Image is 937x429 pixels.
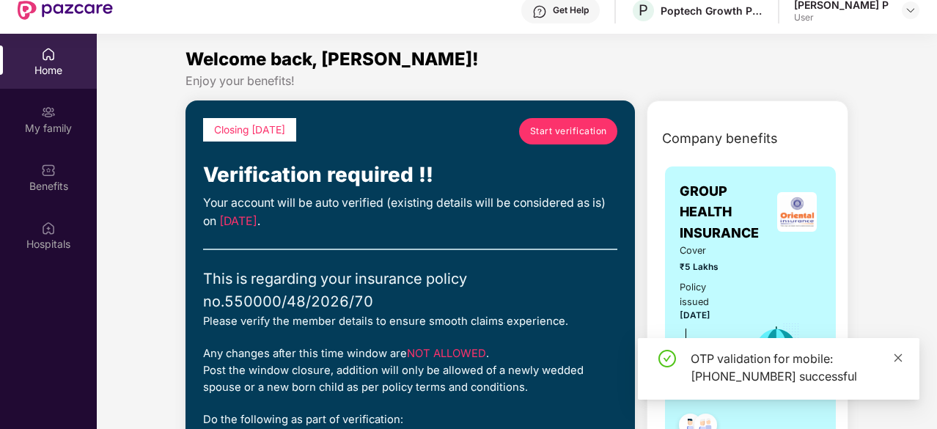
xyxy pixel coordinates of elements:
[519,118,617,144] a: Start verification
[219,214,257,228] span: [DATE]
[214,124,285,136] span: Closing [DATE]
[530,124,607,138] span: Start verification
[185,48,479,70] span: Welcome back, [PERSON_NAME]!
[203,159,617,191] div: Verification required !!
[532,4,547,19] img: svg+xml;base64,PHN2ZyBpZD0iSGVscC0zMngzMiIgeG1sbnM9Imh0dHA6Ly93d3cudzMub3JnLzIwMDAvc3ZnIiB3aWR0aD...
[893,353,903,363] span: close
[794,12,889,23] div: User
[680,181,773,243] span: GROUP HEALTH INSURANCE
[41,105,56,120] img: svg+xml;base64,PHN2ZyB3aWR0aD0iMjAiIGhlaWdodD0iMjAiIHZpZXdCb3g9IjAgMCAyMCAyMCIgZmlsbD0ibm9uZSIgeG...
[41,221,56,235] img: svg+xml;base64,PHN2ZyBpZD0iSG9zcGl0YWxzIiB4bWxucz0iaHR0cDovL3d3dy53My5vcmcvMjAwMC9zdmciIHdpZHRoPS...
[41,163,56,177] img: svg+xml;base64,PHN2ZyBpZD0iQmVuZWZpdHMiIHhtbG5zPSJodHRwOi8vd3d3LnczLm9yZy8yMDAwL3N2ZyIgd2lkdGg9Ij...
[661,4,763,18] div: Poptech Growth Private Limited
[639,1,648,19] span: P
[203,313,617,330] div: Please verify the member details to ensure smooth claims experience.
[680,280,733,309] div: Policy issued
[553,4,589,16] div: Get Help
[185,73,848,89] div: Enjoy your benefits!
[203,268,617,313] div: This is regarding your insurance policy no. 550000/48/2026/70
[41,47,56,62] img: svg+xml;base64,PHN2ZyBpZD0iSG9tZSIgeG1sbnM9Imh0dHA6Ly93d3cudzMub3JnLzIwMDAvc3ZnIiB3aWR0aD0iMjAiIG...
[658,350,676,367] span: check-circle
[777,192,817,232] img: insurerLogo
[203,411,617,428] div: Do the following as part of verification:
[662,128,778,149] span: Company benefits
[753,322,801,370] img: icon
[203,345,617,397] div: Any changes after this time window are . Post the window closure, addition will only be allowed o...
[691,350,902,385] div: OTP validation for mobile: [PHONE_NUMBER] successful
[18,1,113,20] img: New Pazcare Logo
[680,243,733,258] span: Cover
[680,260,733,274] span: ₹5 Lakhs
[680,310,710,320] span: [DATE]
[905,4,916,16] img: svg+xml;base64,PHN2ZyBpZD0iRHJvcGRvd24tMzJ4MzIiIHhtbG5zPSJodHRwOi8vd3d3LnczLm9yZy8yMDAwL3N2ZyIgd2...
[407,347,486,360] span: NOT ALLOWED
[203,194,617,231] div: Your account will be auto verified (existing details will be considered as is) on .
